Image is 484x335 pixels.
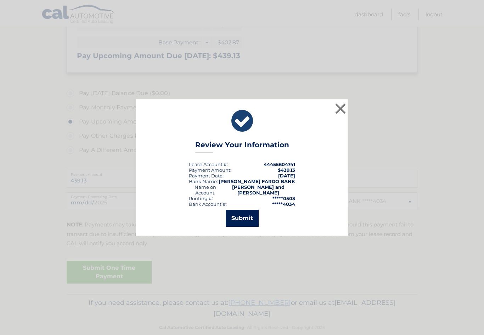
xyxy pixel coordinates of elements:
div: Bank Name: [189,179,218,184]
div: Payment Amount: [189,167,231,173]
strong: [PERSON_NAME] FARGO BANK [219,179,295,184]
strong: [PERSON_NAME] and [PERSON_NAME] [232,184,285,196]
span: $439.13 [278,167,295,173]
div: Lease Account #: [189,161,228,167]
strong: 44455604741 [264,161,295,167]
span: [DATE] [278,173,295,179]
div: Routing #: [189,196,213,201]
button: Submit [226,210,259,227]
div: Bank Account #: [189,201,227,207]
span: Payment Date [189,173,223,179]
h3: Review Your Information [195,141,289,153]
div: Name on Account: [189,184,222,196]
button: × [333,101,348,116]
div: : [189,173,224,179]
